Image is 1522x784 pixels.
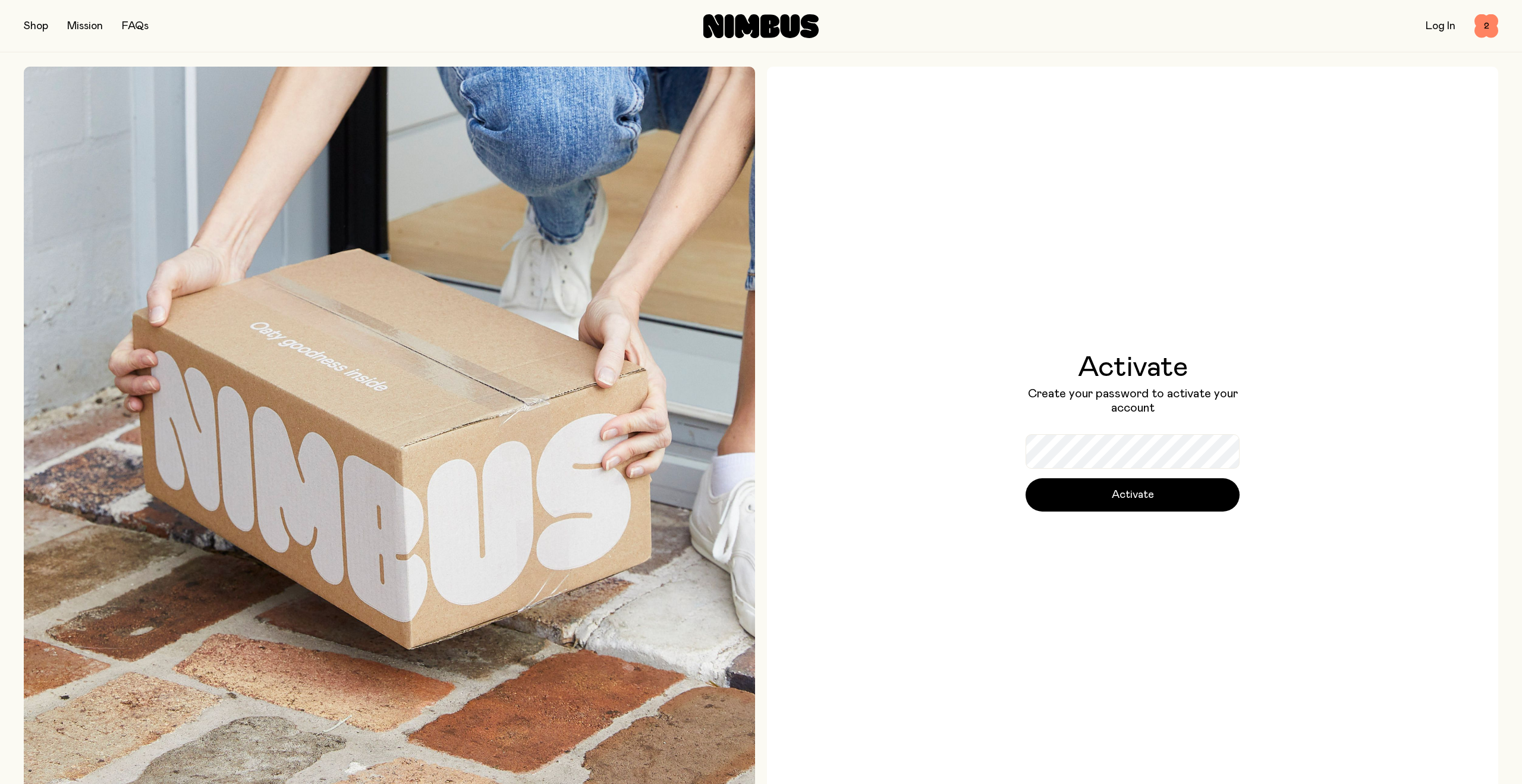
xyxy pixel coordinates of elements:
[1112,487,1154,503] span: Activate
[1474,14,1498,38] button: 2
[122,21,149,32] a: FAQs
[67,21,103,32] a: Mission
[1026,353,1240,382] h1: Activate
[1426,21,1455,32] a: Log In
[1026,478,1240,512] button: Activate
[1026,387,1240,415] p: Create your password to activate your account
